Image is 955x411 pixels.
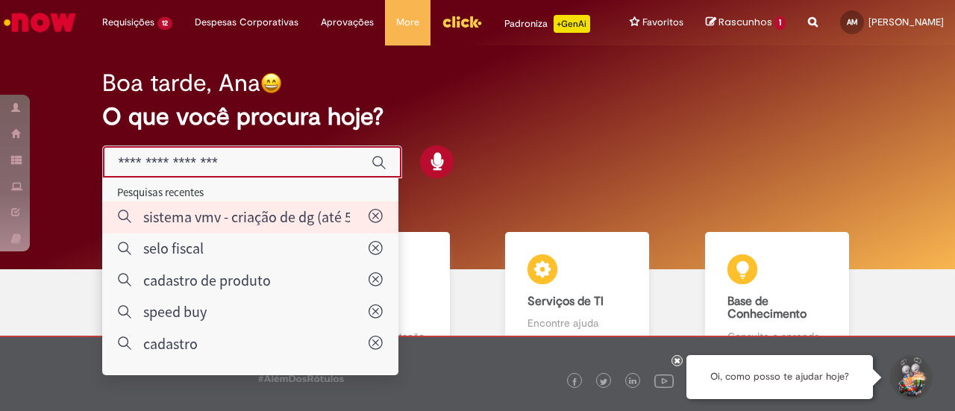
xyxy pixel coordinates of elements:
[847,17,858,27] span: AM
[888,355,933,400] button: Iniciar Conversa de Suporte
[78,232,278,361] a: Tirar dúvidas Tirar dúvidas com Lupi Assist e Gen Ai
[677,232,877,361] a: Base de Conhecimento Consulte e aprenda
[157,17,172,30] span: 12
[527,316,627,330] p: Encontre ajuda
[600,378,607,386] img: logo_footer_twitter.png
[321,15,374,30] span: Aprovações
[102,15,154,30] span: Requisições
[442,10,482,33] img: click_logo_yellow_360x200.png
[396,15,419,30] span: More
[774,16,786,30] span: 1
[727,294,807,322] b: Base de Conhecimento
[727,329,827,344] p: Consulte e aprenda
[195,15,298,30] span: Despesas Corporativas
[504,15,590,33] div: Padroniza
[686,355,873,399] div: Oi, como posso te ajudar hoje?
[706,16,786,30] a: Rascunhos
[102,70,260,96] h2: Boa tarde, Ana
[102,104,852,130] h2: O que você procura hoje?
[868,16,944,28] span: [PERSON_NAME]
[260,72,282,94] img: happy-face.png
[571,378,578,386] img: logo_footer_facebook.png
[1,7,78,37] img: ServiceNow
[554,15,590,33] p: +GenAi
[654,371,674,390] img: logo_footer_youtube.png
[527,294,604,309] b: Serviços de TI
[718,15,772,29] span: Rascunhos
[642,15,683,30] span: Favoritos
[629,377,636,386] img: logo_footer_linkedin.png
[477,232,677,361] a: Serviços de TI Encontre ajuda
